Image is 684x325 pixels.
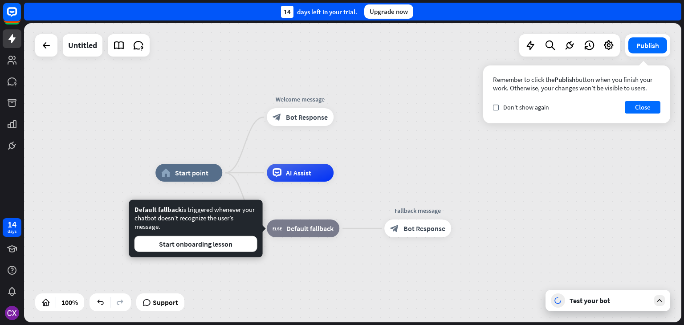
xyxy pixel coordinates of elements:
[8,220,16,228] div: 14
[260,95,340,104] div: Welcome message
[134,205,257,252] div: is triggered whenever your chatbot doesn’t recognize the user’s message.
[134,236,257,252] button: Start onboarding lesson
[153,295,178,309] span: Support
[59,295,81,309] div: 100%
[554,75,575,84] span: Publish
[628,37,667,53] button: Publish
[378,206,458,215] div: Fallback message
[403,224,445,233] span: Bot Response
[570,296,650,305] div: Test your bot
[273,113,281,122] i: block_bot_response
[175,168,208,177] span: Start point
[503,103,549,111] span: Don't show again
[281,6,293,18] div: 14
[68,34,97,57] div: Untitled
[390,224,399,233] i: block_bot_response
[7,4,34,30] button: Open LiveChat chat widget
[286,224,334,233] span: Default fallback
[625,101,660,114] button: Close
[364,4,413,19] div: Upgrade now
[161,168,171,177] i: home_2
[3,218,21,237] a: 14 days
[286,168,311,177] span: AI Assist
[286,113,328,122] span: Bot Response
[134,205,182,214] span: Default fallback
[273,224,282,233] i: block_fallback
[493,75,660,92] div: Remember to click the button when you finish your work. Otherwise, your changes won’t be visible ...
[281,6,357,18] div: days left in your trial.
[8,228,16,235] div: days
